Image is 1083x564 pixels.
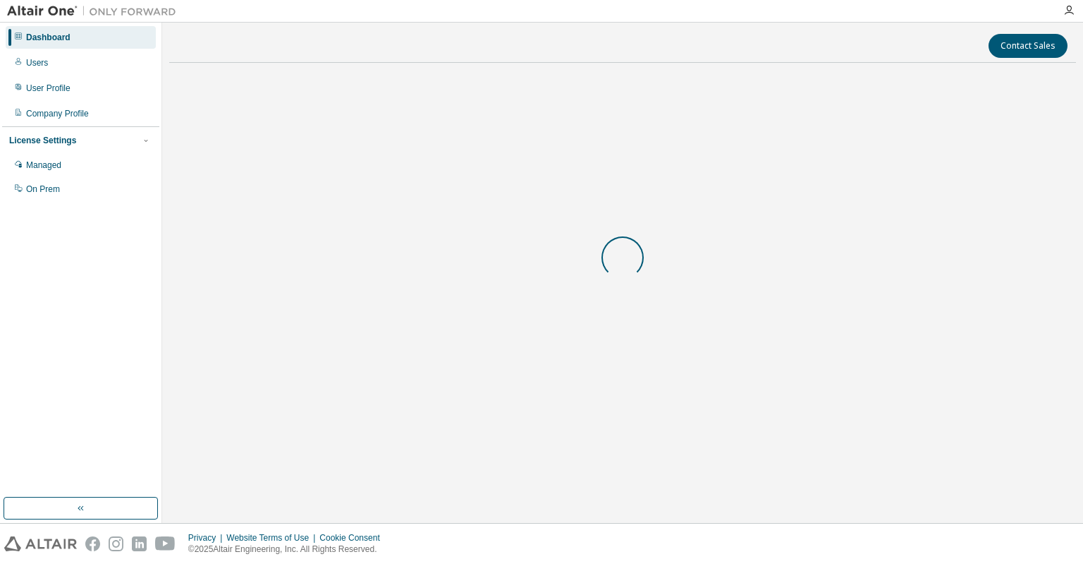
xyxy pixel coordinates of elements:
div: User Profile [26,83,71,94]
div: Users [26,57,48,68]
div: Privacy [188,532,226,544]
button: Contact Sales [989,34,1067,58]
div: Cookie Consent [319,532,388,544]
div: License Settings [9,135,76,146]
img: Altair One [7,4,183,18]
div: Dashboard [26,32,71,43]
p: © 2025 Altair Engineering, Inc. All Rights Reserved. [188,544,388,556]
img: altair_logo.svg [4,536,77,551]
div: Company Profile [26,108,89,119]
img: youtube.svg [155,536,176,551]
div: Managed [26,160,61,171]
div: On Prem [26,184,60,195]
img: instagram.svg [109,536,123,551]
div: Website Terms of Use [226,532,319,544]
img: facebook.svg [85,536,100,551]
img: linkedin.svg [132,536,147,551]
